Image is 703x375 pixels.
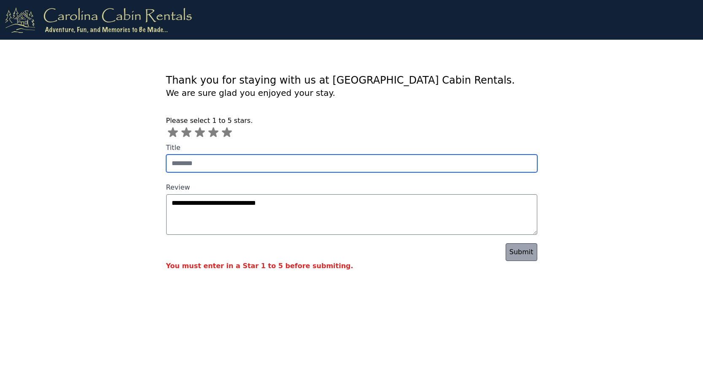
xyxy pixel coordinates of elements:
img: logo.png [5,7,192,33]
h1: Thank you for staying with us at [GEOGRAPHIC_DATA] Cabin Rentals. [166,73,537,87]
span: Title [166,144,180,152]
p: We are sure glad you enjoyed your stay. [166,87,537,106]
span: Review [166,183,190,191]
textarea: Review [166,194,537,235]
p: Please select 1 to 5 stars. [166,116,537,126]
a: Submit [506,243,537,261]
input: Title [166,155,537,172]
p: You must enter in a Star 1 to 5 before submiting. [166,261,537,271]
